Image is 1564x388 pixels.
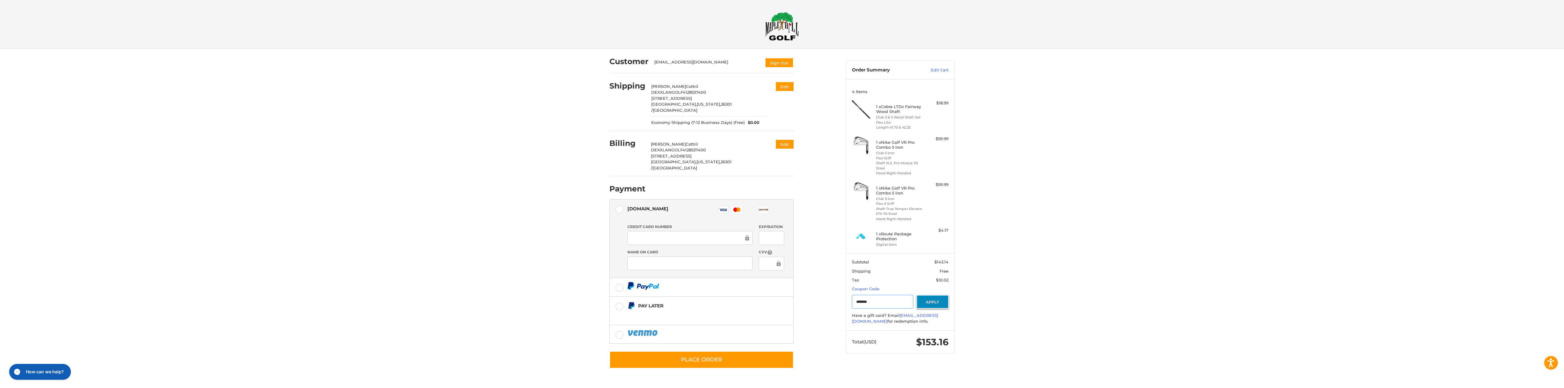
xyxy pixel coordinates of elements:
label: Name on Card [627,249,753,255]
h2: Payment [609,184,645,194]
img: PayPal icon [627,282,659,290]
span: [GEOGRAPHIC_DATA], [651,159,696,164]
button: Apply [916,295,949,309]
span: Cottril [686,142,698,147]
span: Tax [852,277,859,282]
input: Gift Certificate or Coupon Code [852,295,913,309]
span: 26301 / [651,159,732,170]
span: Free [940,269,948,274]
span: [US_STATE], [696,159,721,164]
h3: Order Summary [852,67,918,73]
h3: 4 Items [852,89,948,94]
li: Club 3 & 5 Wood Shaft Set [876,115,923,120]
li: Flex Stiff [876,156,923,161]
h4: 1 x Route Package Protection [876,231,923,241]
div: $18.99 [924,100,948,106]
span: 4128537400 [683,90,706,95]
li: Hand Right-Handed [876,216,923,222]
li: Flex Lite [876,120,923,125]
li: Shaft N.S. Pro Modus 115 Steel [876,161,923,171]
h4: 1 x Cobra LTDx Fairway Wood Shaft [876,104,923,114]
span: Subtotal [852,259,869,264]
iframe: PayPal Message 1 [627,312,755,317]
div: [EMAIL_ADDRESS][DOMAIN_NAME] [654,59,759,68]
span: 26301 / [651,102,732,113]
a: Edit Cart [918,67,948,73]
img: Maple Hill Golf [765,12,799,41]
img: Pay Later icon [627,302,635,310]
span: Total (USD) [852,339,876,345]
span: [GEOGRAPHIC_DATA] [653,108,697,113]
span: [STREET_ADDRESS] [651,154,692,158]
span: [PERSON_NAME] [651,84,686,89]
span: $143.14 [934,259,948,264]
label: Expiration [759,224,784,230]
h4: 1 x Nike Golf VR Pro Combo 5 Iron [876,140,923,150]
h2: Billing [609,139,645,148]
span: [STREET_ADDRESS] [651,96,692,101]
label: CVV [759,249,784,255]
span: [PERSON_NAME] [651,142,686,147]
li: Shaft True Temper Elevate ETS 115 Steel [876,206,923,216]
div: Pay Later [638,301,755,311]
h4: 1 x Nike Golf VR Pro Combo 5 Iron [876,186,923,196]
span: [GEOGRAPHIC_DATA], [651,102,697,107]
label: Credit Card Number [627,224,753,230]
span: DEXXLANGOLF [651,147,682,152]
iframe: Gorgias live chat messenger [6,362,73,382]
span: Cottril [686,84,698,89]
span: $153.16 [916,336,948,348]
span: [US_STATE], [697,102,721,107]
li: Club 5 Iron [876,196,923,201]
h2: Customer [609,57,649,66]
li: Club 5 Iron [876,150,923,156]
div: $59.99 [924,182,948,188]
img: PayPal icon [627,329,659,337]
span: $10.02 [936,277,948,282]
li: Hand Right-Handed [876,171,923,176]
span: 4128537400 [682,147,706,152]
button: Edit [776,140,794,149]
div: Have a gift card? Email for redemption info. [852,313,948,325]
div: $4.17 [924,227,948,234]
span: Economy Shipping (7-12 Business Days) (Free) [651,120,745,126]
span: Shipping [852,269,871,274]
li: Digital Item [876,242,923,247]
span: $0.00 [745,120,759,126]
span: [GEOGRAPHIC_DATA] [652,165,697,170]
h2: Shipping [609,81,645,91]
div: [DOMAIN_NAME] [627,204,668,214]
li: Flex X Stiff [876,201,923,206]
button: Sign Out [765,58,794,68]
li: Length 41.75 & 42.25 [876,125,923,130]
a: Coupon Code [852,286,879,291]
button: Place Order [609,351,794,368]
button: Edit [776,82,794,91]
div: $59.99 [924,136,948,142]
span: DEXXLANGOLF [651,90,683,95]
